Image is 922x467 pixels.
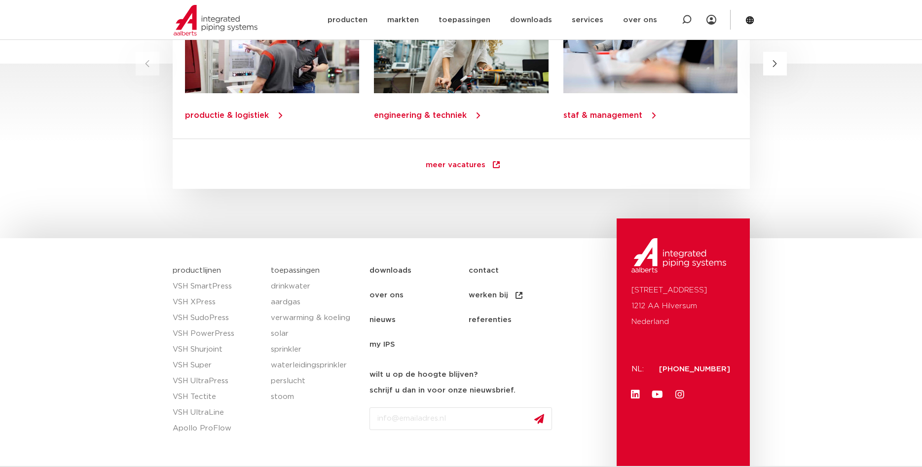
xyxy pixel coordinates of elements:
a: producten [328,1,368,39]
a: referenties [469,308,568,332]
input: info@emailadres.nl [369,407,552,430]
a: my IPS [369,332,469,357]
strong: wilt u op de hoogte blijven? [369,371,478,378]
a: stoom [271,389,360,405]
a: VSH Super [173,358,261,373]
a: engineering & techniek [374,111,467,119]
nav: Menu [369,258,612,357]
a: markten [387,1,419,39]
a: drinkwater [271,279,360,294]
a: verwarming & koeling [271,310,360,326]
span: meer vacatures [426,161,485,171]
a: over ons [623,1,657,39]
button: Next slide [763,52,787,75]
a: sprinkler [271,342,360,358]
p: NL: [631,361,647,377]
a: VSH SudoPress [173,310,261,326]
a: downloads [369,258,469,283]
a: VSH Tectite [173,389,261,405]
a: solar [271,326,360,342]
a: VSH XPress [173,294,261,310]
a: toepassingen [439,1,490,39]
a: over ons [369,283,469,308]
button: Previous slide [136,52,159,75]
a: services [572,1,603,39]
nav: Menu [328,1,657,39]
a: perslucht [271,373,360,389]
a: meer vacatures [406,151,521,179]
a: Apollo ProFlow [173,421,261,436]
img: send.svg [534,414,544,424]
a: [PHONE_NUMBER] [659,365,730,373]
a: VSH SmartPress [173,279,261,294]
a: nieuws [369,308,469,332]
a: VSH PowerPress [173,326,261,342]
a: productie & logistiek [185,111,269,119]
a: productlijnen [173,267,221,274]
a: werken bij [469,283,568,308]
a: waterleidingsprinkler [271,358,360,373]
p: [STREET_ADDRESS] 1212 AA Hilversum Nederland [631,283,735,330]
a: aardgas [271,294,360,310]
a: VSH UltraPress [173,373,261,389]
a: VSH UltraLine [173,405,261,421]
a: downloads [510,1,552,39]
a: contact [469,258,568,283]
a: toepassingen [271,267,320,274]
a: VSH Shurjoint [173,342,261,358]
strong: schrijf u dan in voor onze nieuwsbrief. [369,387,516,394]
a: staf & management [563,111,642,119]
